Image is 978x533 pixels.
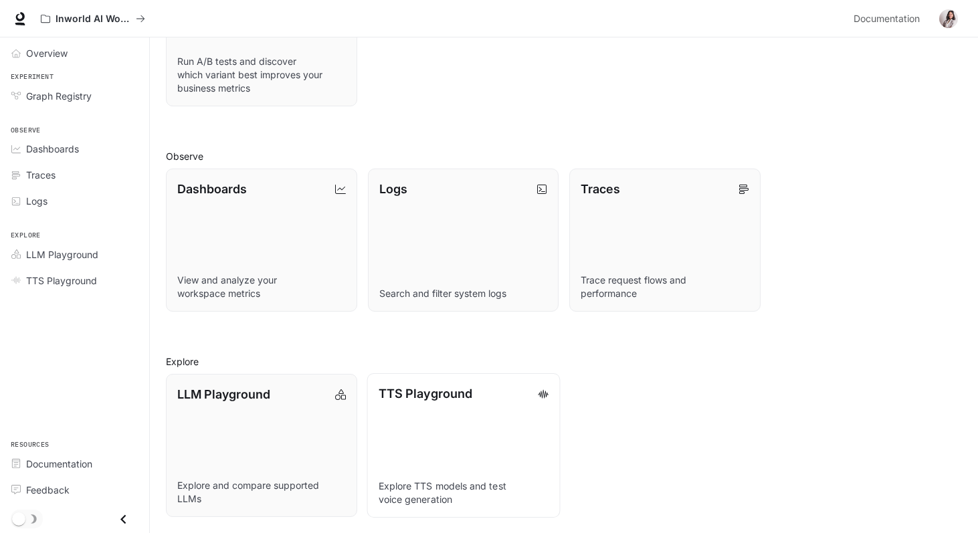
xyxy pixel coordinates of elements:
[5,41,144,65] a: Overview
[379,180,407,198] p: Logs
[378,385,472,403] p: TTS Playground
[5,243,144,266] a: LLM Playground
[569,169,761,312] a: TracesTrace request flows and performance
[378,479,548,506] p: Explore TTS models and test voice generation
[581,274,749,300] p: Trace request flows and performance
[177,180,247,198] p: Dashboards
[935,5,962,32] button: User avatar
[5,84,144,108] a: Graph Registry
[26,247,98,261] span: LLM Playground
[5,269,144,292] a: TTS Playground
[26,168,56,182] span: Traces
[379,287,548,300] p: Search and filter system logs
[177,274,346,300] p: View and analyze your workspace metrics
[26,483,70,497] span: Feedback
[26,142,79,156] span: Dashboards
[177,55,346,95] p: Run A/B tests and discover which variant best improves your business metrics
[5,452,144,475] a: Documentation
[26,457,92,471] span: Documentation
[5,137,144,161] a: Dashboards
[367,373,559,518] a: TTS PlaygroundExplore TTS models and test voice generation
[56,13,130,25] p: Inworld AI Wonderland
[5,478,144,502] a: Feedback
[26,46,68,60] span: Overview
[35,5,151,32] button: All workspaces
[939,9,958,28] img: User avatar
[177,479,346,506] p: Explore and compare supported LLMs
[166,149,962,163] h2: Observe
[848,5,930,32] a: Documentation
[26,194,47,208] span: Logs
[368,169,559,312] a: LogsSearch and filter system logs
[166,169,357,312] a: DashboardsView and analyze your workspace metrics
[854,11,920,27] span: Documentation
[108,506,138,533] button: Close drawer
[581,180,620,198] p: Traces
[12,511,25,526] span: Dark mode toggle
[177,385,270,403] p: LLM Playground
[5,189,144,213] a: Logs
[5,163,144,187] a: Traces
[166,374,357,517] a: LLM PlaygroundExplore and compare supported LLMs
[26,89,92,103] span: Graph Registry
[166,354,962,368] h2: Explore
[26,274,97,288] span: TTS Playground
